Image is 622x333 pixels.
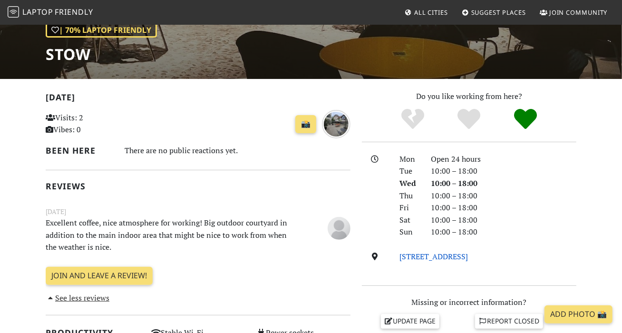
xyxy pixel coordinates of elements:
[536,4,612,21] a: Join Community
[46,23,157,38] div: | 70% Laptop Friendly
[497,108,554,131] div: Definitely!
[425,202,582,214] div: 10:00 – 18:00
[544,305,612,323] a: Add Photo 📸
[8,4,93,21] a: LaptopFriendly LaptopFriendly
[125,144,350,157] div: There are no public reactions yet.
[8,6,19,18] img: LaptopFriendly
[55,7,93,17] span: Friendly
[394,177,425,190] div: Wed
[328,222,350,233] span: Anonymous
[471,8,526,17] span: Suggest Places
[381,314,440,328] a: Update page
[425,153,582,166] div: Open 24 hours
[394,153,425,166] div: Mon
[46,112,140,136] p: Visits: 2 Vibes: 0
[549,8,608,17] span: Join Community
[362,90,576,103] p: Do you like working from here?
[441,108,497,131] div: Yes
[40,206,356,217] small: [DATE]
[46,293,109,303] a: See less reviews
[394,214,425,226] div: Sat
[458,4,530,21] a: Suggest Places
[328,217,350,240] img: blank-535327c66bd565773addf3077783bbfce4b00ec00e9fd257753287c682c7fa38.png
[394,165,425,177] div: Tue
[401,4,452,21] a: All Cities
[425,190,582,202] div: 10:00 – 18:00
[384,108,441,131] div: No
[394,226,425,238] div: Sun
[425,214,582,226] div: 10:00 – 18:00
[46,181,350,191] h2: Reviews
[46,45,157,63] h1: Stow
[425,165,582,177] div: 10:00 – 18:00
[399,251,468,262] a: [STREET_ADDRESS]
[394,202,425,214] div: Fri
[425,177,582,190] div: 10:00 – 18:00
[322,118,350,128] a: about 1 month ago
[475,314,544,328] a: Report closed
[295,115,316,133] a: 📸
[46,146,113,156] h2: Been here
[394,190,425,202] div: Thu
[425,226,582,238] div: 10:00 – 18:00
[46,267,153,285] a: Join and leave a review!
[414,8,448,17] span: All Cities
[362,296,576,309] p: Missing or incorrect information?
[46,92,350,106] h2: [DATE]
[322,110,350,138] img: about 1 month ago
[22,7,53,17] span: Laptop
[40,217,303,254] p: Excellent coffee, nice atmosphere for working! Big outdoor courtyard in addition to the main indo...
